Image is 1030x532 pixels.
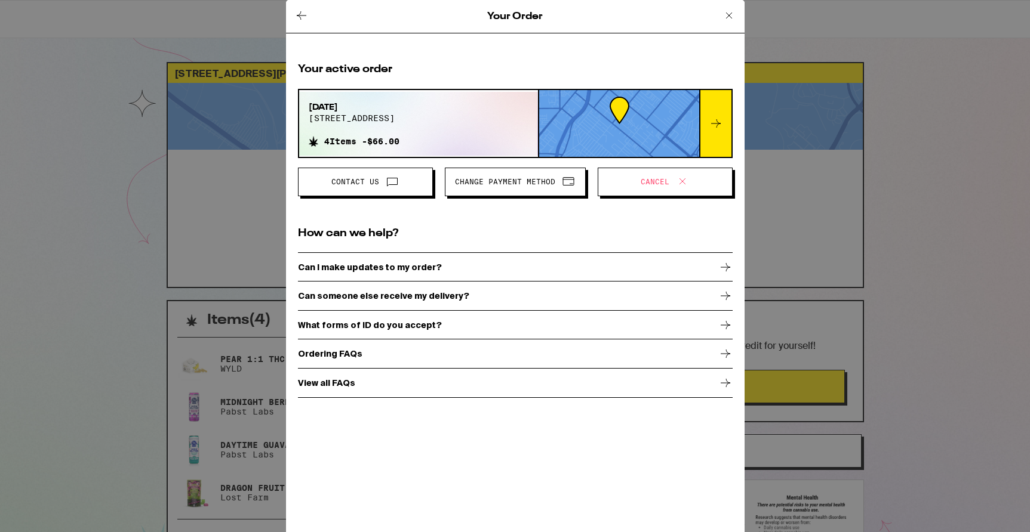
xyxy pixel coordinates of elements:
span: 4 Items - $66.00 [324,137,399,146]
span: Cancel [641,178,669,185]
h2: How can we help? [298,226,733,241]
a: Can someone else receive my delivery? [298,282,733,311]
a: Can I make updates to my order? [298,253,733,282]
p: What forms of ID do you accept? [298,320,442,330]
span: [DATE] [309,101,399,113]
span: [STREET_ADDRESS] [309,113,399,123]
button: Change Payment Method [445,168,586,196]
p: Ordering FAQs [298,349,362,358]
p: Can someone else receive my delivery? [298,291,469,301]
a: Ordering FAQs [298,340,733,369]
button: Cancel [598,168,733,196]
p: Can I make updates to my order? [298,262,442,272]
h2: Your active order [298,62,733,77]
span: Change Payment Method [455,178,555,185]
a: What forms of ID do you accept? [298,311,733,340]
span: Contact Us [331,178,379,185]
button: Contact Us [298,168,433,196]
p: View all FAQs [298,378,355,388]
a: View all FAQs [298,369,733,398]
